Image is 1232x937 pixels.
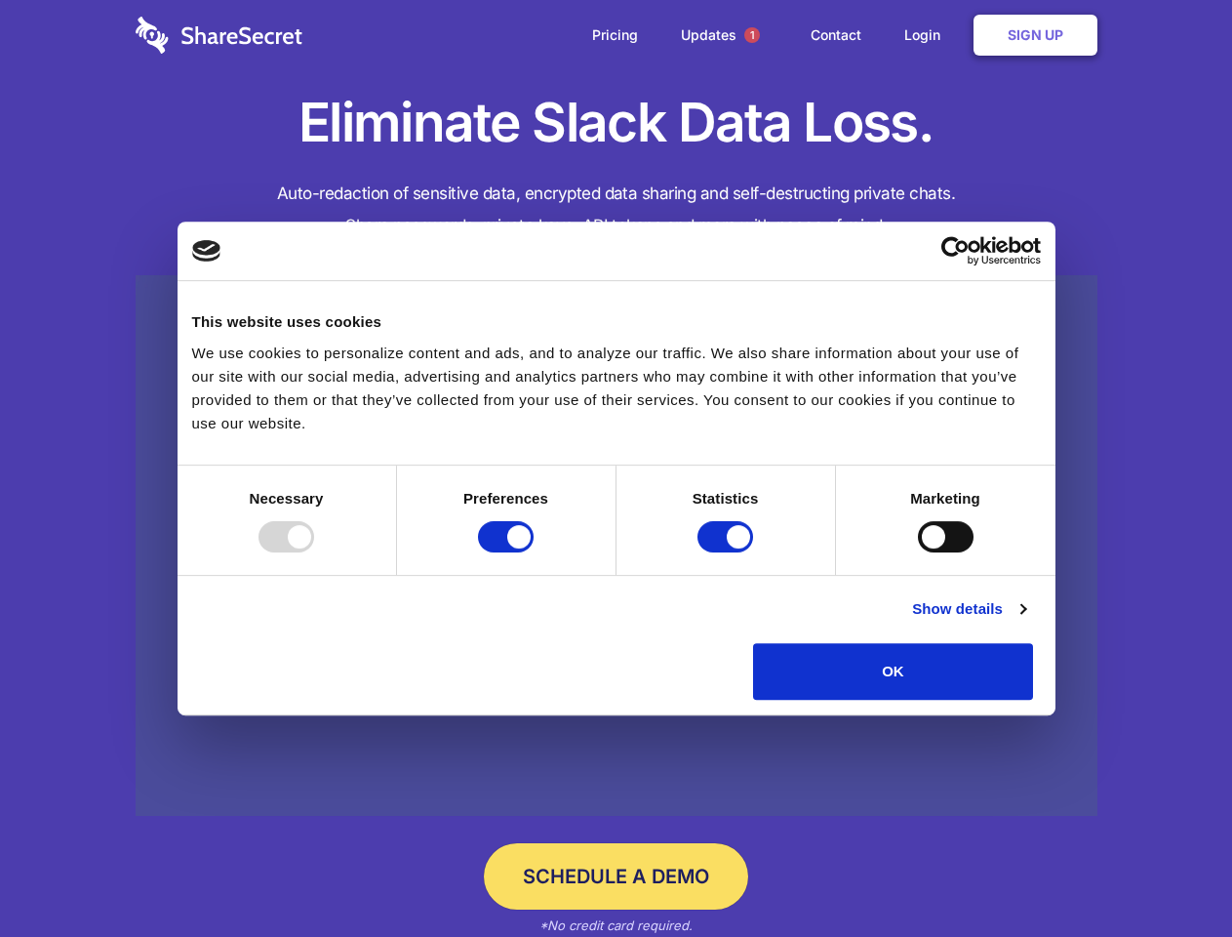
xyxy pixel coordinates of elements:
img: logo [192,240,221,262]
a: Login [885,5,970,65]
strong: Statistics [693,490,759,507]
span: 1 [744,27,760,43]
a: Schedule a Demo [484,843,748,910]
h1: Eliminate Slack Data Loss. [136,88,1097,158]
a: Pricing [573,5,657,65]
strong: Marketing [910,490,980,507]
button: OK [753,643,1033,700]
img: logo-wordmark-white-trans-d4663122ce5f474addd5e946df7df03e33cb6a1c49d2221995e7729f52c070b2.svg [136,17,302,54]
em: *No credit card required. [539,917,693,933]
a: Show details [912,597,1025,621]
strong: Preferences [463,490,548,507]
h4: Auto-redaction of sensitive data, encrypted data sharing and self-destructing private chats. Shar... [136,178,1097,242]
a: Sign Up [974,15,1097,56]
div: This website uses cookies [192,310,1041,334]
a: Contact [791,5,881,65]
a: Wistia video thumbnail [136,275,1097,817]
a: Usercentrics Cookiebot - opens in a new window [870,236,1041,265]
div: We use cookies to personalize content and ads, and to analyze our traffic. We also share informat... [192,342,1041,435]
strong: Necessary [250,490,324,507]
